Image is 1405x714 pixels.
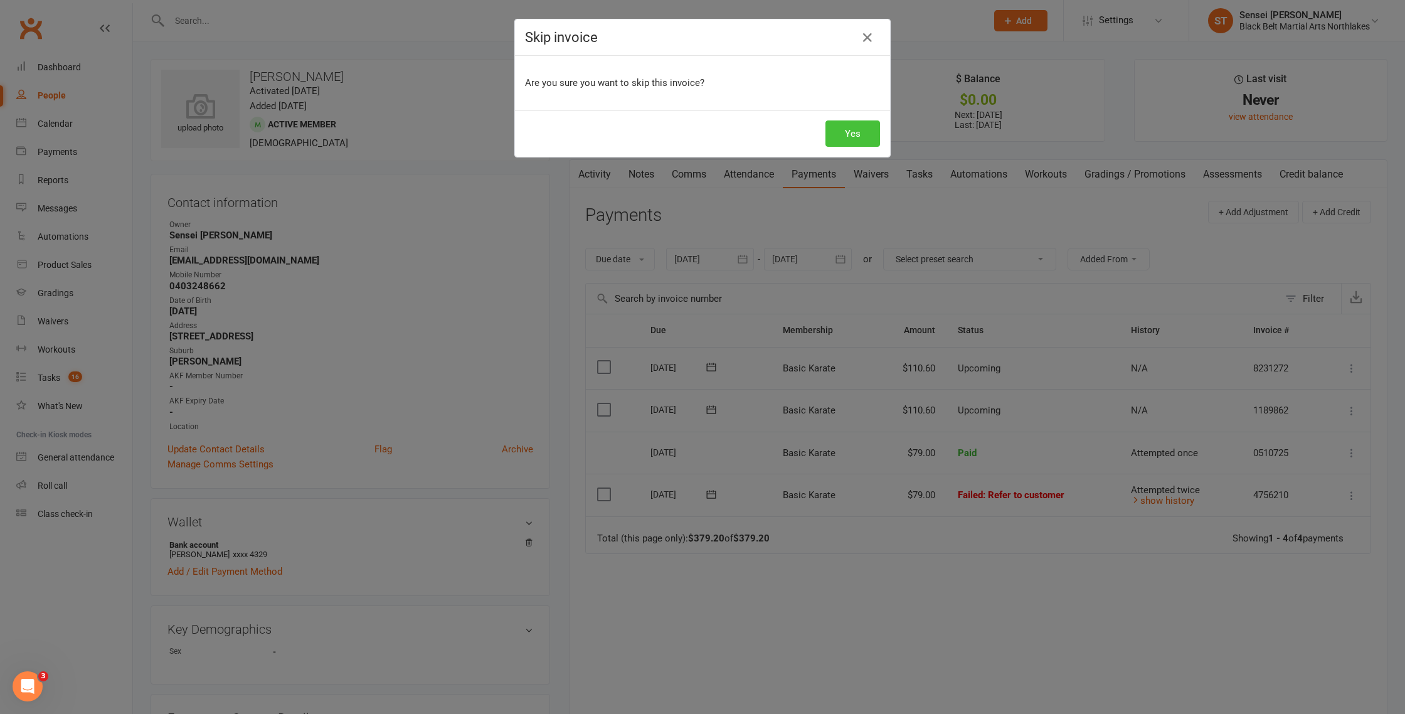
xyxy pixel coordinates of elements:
button: Yes [825,120,880,147]
iframe: Intercom live chat [13,671,43,701]
span: Are you sure you want to skip this invoice? [525,77,704,88]
button: Close [857,28,877,48]
span: 3 [38,671,48,681]
h4: Skip invoice [525,29,880,45]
